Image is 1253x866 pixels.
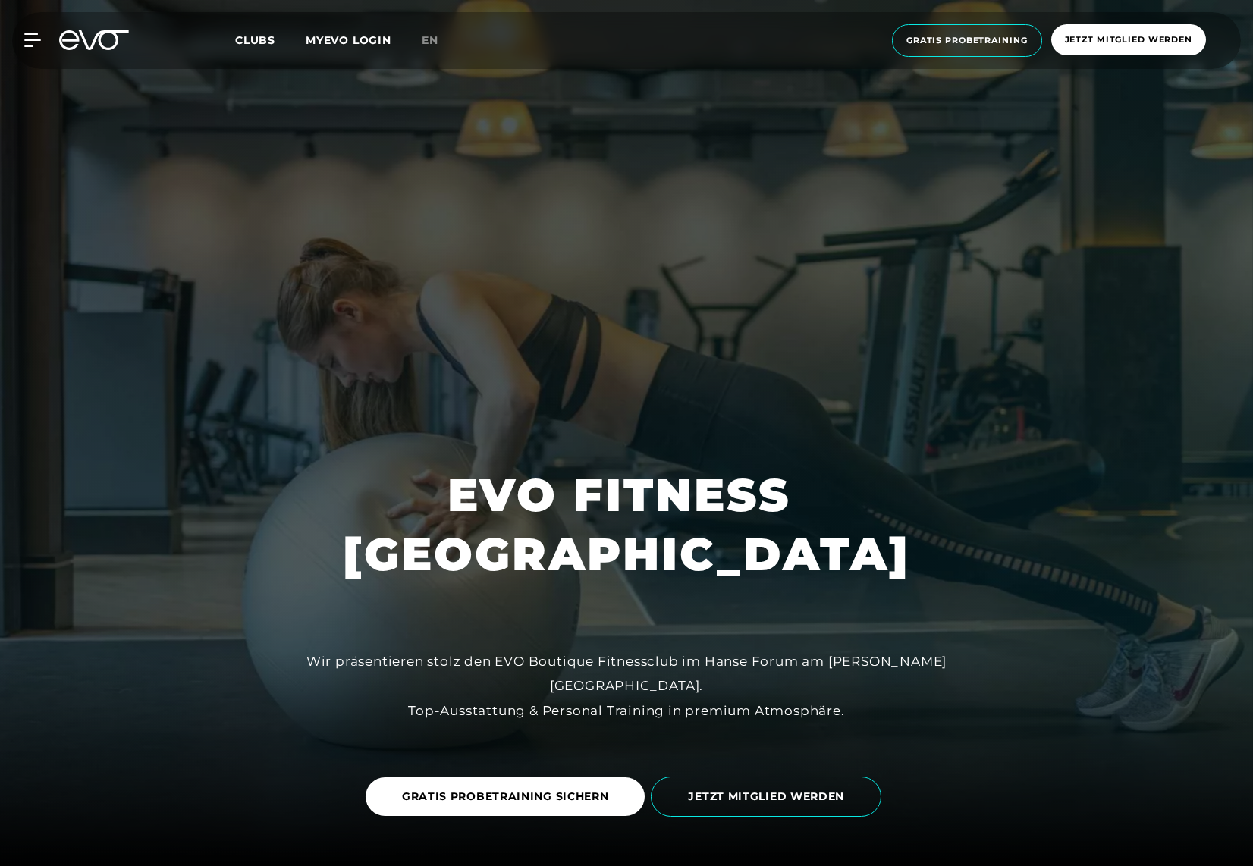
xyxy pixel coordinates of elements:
span: en [422,33,438,47]
a: GRATIS PROBETRAINING SICHERN [366,766,652,827]
span: GRATIS PROBETRAINING SICHERN [402,789,609,805]
a: JETZT MITGLIED WERDEN [651,765,887,828]
a: en [422,32,457,49]
a: Clubs [235,33,306,47]
span: Jetzt Mitglied werden [1065,33,1192,46]
span: JETZT MITGLIED WERDEN [688,789,844,805]
div: Wir präsentieren stolz den EVO Boutique Fitnessclub im Hanse Forum am [PERSON_NAME][GEOGRAPHIC_DA... [285,649,968,723]
span: Clubs [235,33,275,47]
a: MYEVO LOGIN [306,33,391,47]
a: Gratis Probetraining [887,24,1047,57]
h1: EVO FITNESS [GEOGRAPHIC_DATA] [343,466,910,584]
a: Jetzt Mitglied werden [1047,24,1211,57]
span: Gratis Probetraining [906,34,1028,47]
